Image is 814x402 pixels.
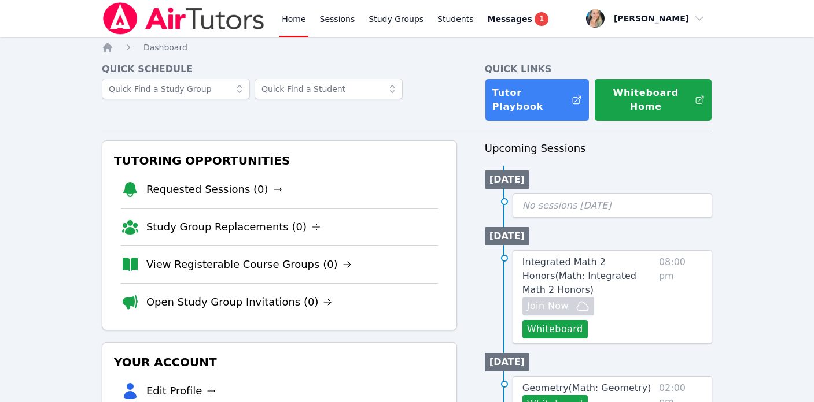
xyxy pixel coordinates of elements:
a: Study Group Replacements (0) [146,219,321,235]
li: [DATE] [485,170,529,189]
li: [DATE] [485,353,529,371]
nav: Breadcrumb [102,42,712,53]
a: Geometry(Math: Geometry) [522,381,651,395]
span: 1 [535,12,548,26]
button: Whiteboard Home [594,79,712,121]
a: Edit Profile [146,383,216,399]
input: Quick Find a Student [255,79,403,99]
a: View Registerable Course Groups (0) [146,256,352,273]
input: Quick Find a Study Group [102,79,250,99]
h4: Quick Schedule [102,62,457,76]
a: Integrated Math 2 Honors(Math: Integrated Math 2 Honors) [522,255,654,297]
a: Tutor Playbook [485,79,590,121]
span: No sessions [DATE] [522,200,612,211]
span: Messages [488,13,532,25]
h3: Tutoring Opportunities [112,150,447,171]
h4: Quick Links [485,62,712,76]
img: Air Tutors [102,2,266,35]
a: Open Study Group Invitations (0) [146,294,333,310]
span: 08:00 pm [659,255,702,338]
button: Join Now [522,297,594,315]
h3: Your Account [112,352,447,373]
span: Geometry ( Math: Geometry ) [522,382,651,393]
button: Whiteboard [522,320,588,338]
span: Integrated Math 2 Honors ( Math: Integrated Math 2 Honors ) [522,256,636,295]
span: Dashboard [143,43,187,52]
a: Requested Sessions (0) [146,181,282,198]
a: Dashboard [143,42,187,53]
span: Join Now [527,299,569,313]
li: [DATE] [485,227,529,245]
h3: Upcoming Sessions [485,140,712,157]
